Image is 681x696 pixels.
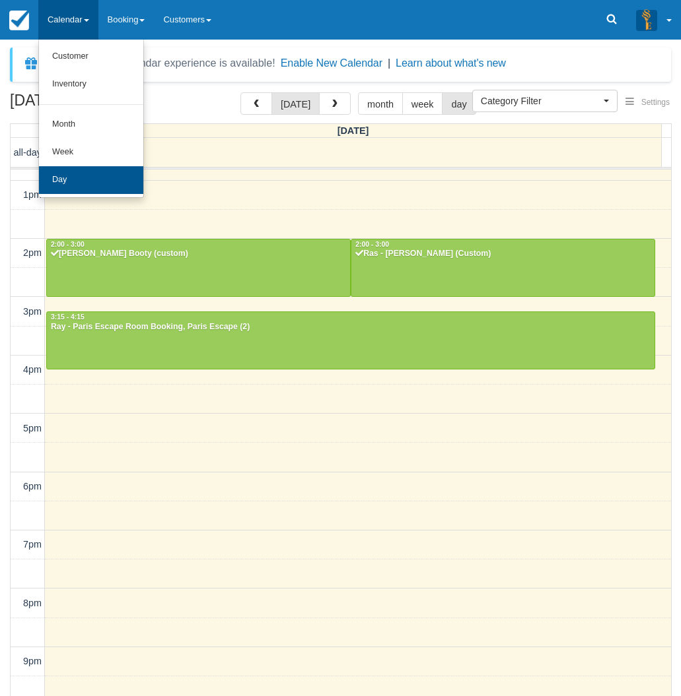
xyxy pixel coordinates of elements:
a: Day [39,166,143,194]
span: Category Filter [481,94,600,108]
span: 5pm [23,423,42,433]
span: all-day [14,147,42,158]
ul: Calendar [38,40,144,198]
h2: [DATE] [10,92,177,117]
a: 3:15 - 4:15Ray - Paris Escape Room Booking, Paris Escape (2) [46,311,655,369]
span: 6pm [23,481,42,491]
div: A new Booking Calendar experience is available! [44,55,275,71]
div: Ras - [PERSON_NAME] (Custom) [355,249,651,259]
span: 2:00 - 3:00 [355,241,389,248]
a: 2:00 - 3:00[PERSON_NAME] Booty (custom) [46,239,351,297]
span: 3pm [23,306,42,317]
span: 9pm [23,656,42,666]
span: 1pm [23,189,42,200]
button: day [442,92,476,115]
div: Ray - Paris Escape Room Booking, Paris Escape (2) [50,322,651,332]
a: Learn about what's new [396,57,506,69]
button: Enable New Calendar [281,57,382,70]
span: 7pm [23,539,42,550]
span: Settings [641,98,670,107]
a: Customer [39,43,143,71]
a: 2:00 - 3:00Ras - [PERSON_NAME] (Custom) [351,239,655,297]
button: Category Filter [472,90,618,112]
span: 8pm [23,598,42,608]
button: month [358,92,403,115]
span: 2pm [23,247,42,258]
button: Settings [618,93,678,112]
div: [PERSON_NAME] Booty (custom) [50,249,347,259]
span: [DATE] [338,125,369,136]
a: Inventory [39,71,143,98]
img: checkfront-main-nav-mini-logo.png [9,11,29,30]
span: 2:00 - 3:00 [51,241,85,248]
a: Month [39,111,143,139]
button: [DATE] [271,92,320,115]
span: 3:15 - 4:15 [51,313,85,321]
img: A3 [636,9,657,30]
span: 4pm [23,364,42,375]
button: week [402,92,443,115]
a: Week [39,139,143,166]
span: | [388,57,390,69]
